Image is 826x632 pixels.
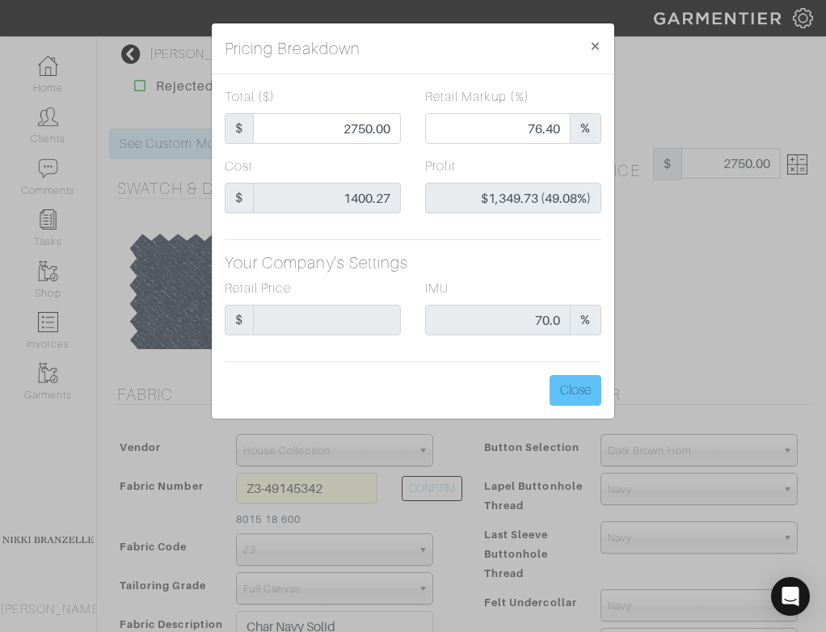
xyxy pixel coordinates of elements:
[576,23,614,69] button: Close
[570,113,601,144] span: %
[425,157,456,176] label: Profit
[550,375,601,406] button: Close
[225,183,254,213] span: $
[225,279,291,298] label: Retail Price
[425,279,449,298] label: IMU
[425,113,571,144] input: Markup %
[589,35,601,57] span: ×
[225,36,360,61] h5: Pricing Breakdown
[425,87,529,107] label: Retail Markup (%)
[225,113,254,144] span: $
[225,157,253,176] label: Cost
[225,253,601,272] h5: Your Company's Settings
[253,113,401,144] input: Unit Price
[225,87,275,107] label: Total ($)
[570,305,601,335] span: %
[771,577,810,616] div: Open Intercom Messenger
[225,305,254,335] span: $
